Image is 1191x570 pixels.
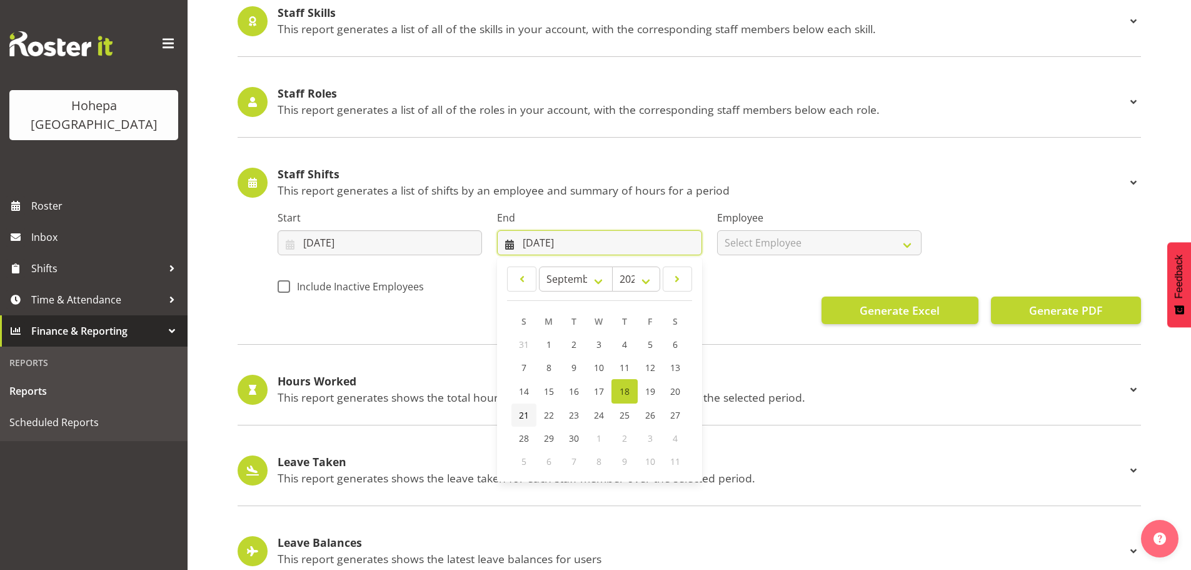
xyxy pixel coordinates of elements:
[594,385,604,397] span: 17
[544,432,554,444] span: 29
[569,432,579,444] span: 30
[638,379,663,404] a: 19
[278,168,1126,181] h4: Staff Shifts
[571,362,576,374] span: 9
[546,338,551,350] span: 1
[9,382,178,400] span: Reports
[670,362,680,374] span: 13
[594,362,604,374] span: 10
[638,404,663,427] a: 26
[596,455,601,467] span: 8
[545,315,553,327] span: M
[561,427,586,450] a: 30
[586,333,611,356] a: 3
[511,356,536,379] a: 7
[622,455,627,467] span: 9
[670,455,680,467] span: 11
[596,338,601,350] span: 3
[648,315,652,327] span: F
[622,432,627,444] span: 2
[620,362,630,374] span: 11
[620,409,630,421] span: 25
[278,471,1126,485] p: This report generates shows the leave taken for each staff member over the selected period.
[521,362,526,374] span: 7
[544,409,554,421] span: 22
[822,297,978,324] button: Generate Excel
[645,455,655,467] span: 10
[519,432,529,444] span: 28
[1029,302,1102,318] span: Generate PDF
[278,7,1126,19] h4: Staff Skills
[511,404,536,427] a: 21
[645,409,655,421] span: 26
[622,338,627,350] span: 4
[595,315,603,327] span: W
[3,375,184,407] a: Reports
[544,385,554,397] span: 15
[278,456,1126,469] h4: Leave Taken
[611,379,638,404] a: 18
[571,338,576,350] span: 2
[31,259,163,278] span: Shifts
[645,362,655,374] span: 12
[9,413,178,432] span: Scheduled Reports
[31,290,163,309] span: Time & Attendance
[536,333,561,356] a: 1
[586,379,611,404] a: 17
[546,455,551,467] span: 6
[670,385,680,397] span: 20
[663,333,688,356] a: 6
[238,536,1141,566] div: Leave Balances This report generates shows the latest leave balances for users
[278,230,482,255] input: Click to select...
[238,6,1141,36] div: Staff Skills This report generates a list of all of the skills in your account, with the correspo...
[290,280,424,293] span: Include Inactive Employees
[31,196,181,215] span: Roster
[673,315,678,327] span: S
[586,356,611,379] a: 10
[670,409,680,421] span: 27
[638,333,663,356] a: 5
[497,230,701,255] input: Click to select...
[561,333,586,356] a: 2
[278,375,1126,388] h4: Hours Worked
[594,409,604,421] span: 24
[3,350,184,375] div: Reports
[611,333,638,356] a: 4
[546,362,551,374] span: 8
[717,210,922,225] label: Employee
[278,88,1126,100] h4: Staff Roles
[622,315,627,327] span: T
[561,404,586,427] a: 23
[519,409,529,421] span: 21
[536,379,561,404] a: 15
[596,432,601,444] span: 1
[663,404,688,427] a: 27
[22,96,166,134] div: Hohepa [GEOGRAPHIC_DATA]
[519,385,529,397] span: 14
[561,379,586,404] a: 16
[673,338,678,350] span: 6
[521,455,526,467] span: 5
[278,390,1126,404] p: This report generates shows the total hours worked for each staff member during the selected period.
[278,183,1126,197] p: This report generates a list of shifts by an employee and summary of hours for a period
[663,379,688,404] a: 20
[571,315,576,327] span: T
[663,356,688,379] a: 13
[569,409,579,421] span: 23
[586,404,611,427] a: 24
[238,168,1141,198] div: Staff Shifts This report generates a list of shifts by an employee and summary of hours for a period
[238,87,1141,117] div: Staff Roles This report generates a list of all of the roles in your account, with the correspond...
[1153,532,1166,545] img: help-xxl-2.png
[611,356,638,379] a: 11
[648,432,653,444] span: 3
[860,302,940,318] span: Generate Excel
[991,297,1141,324] button: Generate PDF
[511,427,536,450] a: 28
[536,427,561,450] a: 29
[536,356,561,379] a: 8
[3,407,184,438] a: Scheduled Reports
[673,432,678,444] span: 4
[238,455,1141,486] div: Leave Taken This report generates shows the leave taken for each staff member over the selected p...
[561,356,586,379] a: 9
[31,322,163,340] span: Finance & Reporting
